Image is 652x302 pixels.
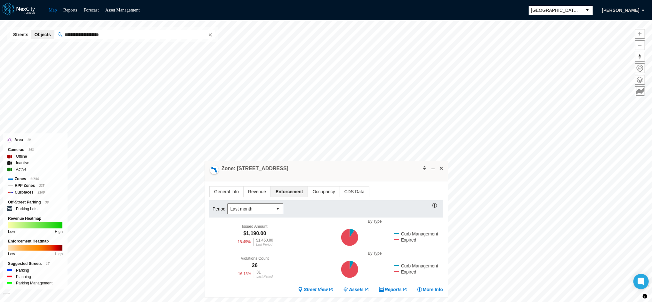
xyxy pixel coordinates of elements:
[256,238,273,242] div: $1,460.00
[242,224,267,229] div: Issued Amount
[635,52,645,62] button: Reset bearing to north
[243,230,266,237] div: $1,190.00
[271,187,308,197] span: Enforcement
[55,251,63,257] div: High
[635,41,645,50] span: Zoom out
[16,280,52,286] label: Parking Management
[308,187,339,197] span: Occupancy
[236,238,251,246] div: -18.49 %
[210,187,243,197] span: General Info
[16,267,29,274] label: Parking
[16,206,37,212] label: Parking Lots
[237,270,251,278] div: -16.13 %
[401,237,416,242] text: Expired
[349,286,364,293] span: Assets
[10,30,31,39] button: Streets
[635,40,645,50] button: Zoom out
[3,293,10,300] a: Mapbox homepage
[252,262,258,269] div: 26
[31,30,54,39] button: Objects
[635,63,645,73] button: Home
[206,31,213,38] button: Clear
[16,166,27,172] label: Active
[343,286,369,293] a: Assets
[583,6,593,15] button: select
[635,86,645,96] button: Key metrics
[256,243,273,246] div: Last Period
[635,29,645,38] span: Zoom in
[27,138,31,142] span: 10
[641,292,649,300] button: Toggle attribution
[635,29,645,39] button: Zoom in
[273,204,283,214] button: select
[379,286,407,293] a: Reports
[105,8,140,12] a: Asset Management
[28,148,34,152] span: 143
[307,219,443,224] div: By Type
[8,189,63,196] div: Curbfaces
[13,31,28,38] span: Streets
[531,7,580,13] span: [GEOGRAPHIC_DATA][PERSON_NAME]
[417,286,443,293] button: More Info
[8,228,15,235] div: Low
[39,184,44,187] span: 235
[241,256,269,261] div: Violations Count
[84,8,99,12] a: Forecast
[423,286,443,293] span: More Info
[595,5,646,16] button: [PERSON_NAME]
[213,206,227,212] label: Period
[30,177,39,181] span: 11816
[602,7,640,13] span: [PERSON_NAME]
[401,269,416,274] text: Expired
[244,187,270,197] span: Revenue
[55,228,63,235] div: High
[46,262,49,266] span: 17
[8,245,62,251] img: enforcement
[8,147,63,153] div: Cameras
[49,8,57,12] a: Map
[8,260,63,267] div: Suggested Streets
[16,160,29,166] label: Inactive
[38,191,45,194] span: 2109
[635,75,645,85] button: Layers management
[230,206,270,212] span: Last month
[385,286,402,293] span: Reports
[8,176,63,182] div: Zones
[8,199,63,206] div: Off-Street Parking
[221,165,288,172] h4: Double-click to make header text selectable
[8,251,15,257] div: Low
[16,153,27,160] label: Offline
[8,137,63,143] div: Area
[16,274,31,280] label: Planning
[635,52,645,61] span: Reset bearing to north
[8,215,63,222] div: Revenue Heatmap
[45,201,49,204] span: 39
[8,222,62,228] img: revenue
[304,286,328,293] span: Street View
[256,275,273,278] div: Last Period
[8,238,63,244] div: Enforcement Heatmap
[256,270,273,274] div: 31
[298,286,334,293] a: Street View
[307,251,443,256] div: By Type
[63,8,77,12] a: Reports
[340,187,369,197] span: CDS Data
[8,182,63,189] div: RPP Zones
[34,31,51,38] span: Objects
[643,293,647,300] span: Toggle attribution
